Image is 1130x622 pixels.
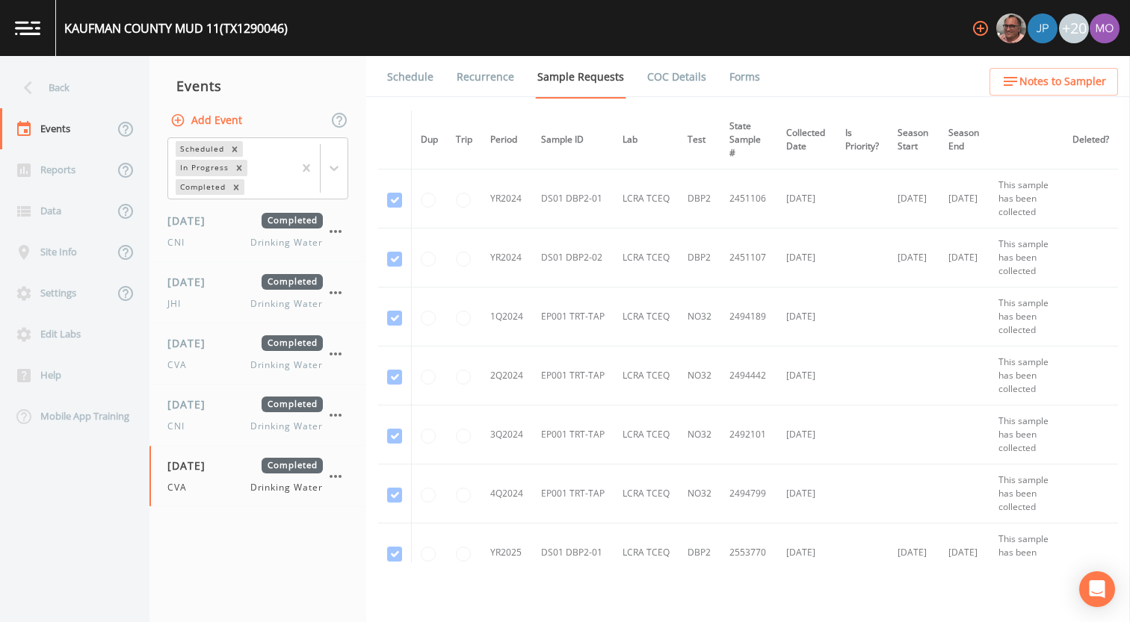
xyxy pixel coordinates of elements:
[679,405,720,464] td: NO32
[149,67,366,105] div: Events
[679,228,720,287] td: DBP2
[836,111,889,170] th: Is Priority?
[15,21,40,35] img: logo
[889,228,939,287] td: [DATE]
[939,523,989,582] td: [DATE]
[176,160,231,175] div: In Progress
[777,523,836,582] td: [DATE]
[250,297,323,311] span: Drinking Water
[720,405,777,464] td: 2492101
[679,346,720,405] td: NO32
[149,323,366,385] a: [DATE]CompletedCVADrinking Water
[777,111,836,170] th: Collected Date
[989,523,1063,582] td: This sample has been collected
[228,179,244,195] div: Remove Completed
[167,481,196,494] span: CVA
[1063,111,1118,170] th: Deleted?
[614,287,679,346] td: LCRA TCEQ
[777,346,836,405] td: [DATE]
[532,405,614,464] td: EP001 TRT-TAP
[614,405,679,464] td: LCRA TCEQ
[614,523,679,582] td: LCRA TCEQ
[167,396,216,412] span: [DATE]
[535,56,626,99] a: Sample Requests
[939,111,989,170] th: Season End
[989,228,1063,287] td: This sample has been collected
[720,170,777,228] td: 2451106
[149,201,366,262] a: [DATE]CompletedCNIDrinking Water
[889,523,939,582] td: [DATE]
[989,170,1063,228] td: This sample has been collected
[889,111,939,170] th: Season Start
[1027,13,1058,43] div: Joshua gere Paul
[1090,13,1120,43] img: 4e251478aba98ce068fb7eae8f78b90c
[262,213,323,228] span: Completed
[720,228,777,287] td: 2451107
[614,228,679,287] td: LCRA TCEQ
[532,523,614,582] td: DS01 DBP2-01
[149,262,366,323] a: [DATE]CompletedJHIDrinking Water
[385,56,436,98] a: Schedule
[679,111,720,170] th: Test
[481,405,532,464] td: 3Q2024
[250,358,323,372] span: Drinking Water
[645,56,708,98] a: COC Details
[262,458,323,473] span: Completed
[614,170,679,228] td: LCRA TCEQ
[149,446,366,507] a: [DATE]CompletedCVADrinking Water
[989,346,1063,405] td: This sample has been collected
[481,228,532,287] td: YR2024
[939,228,989,287] td: [DATE]
[720,346,777,405] td: 2494442
[167,458,216,473] span: [DATE]
[226,141,243,157] div: Remove Scheduled
[167,358,196,372] span: CVA
[64,19,288,37] div: KAUFMAN COUNTY MUD 11 (TX1290046)
[1079,571,1115,607] div: Open Intercom Messenger
[412,111,448,170] th: Dup
[679,523,720,582] td: DBP2
[231,160,247,175] div: Remove In Progress
[614,464,679,523] td: LCRA TCEQ
[989,68,1118,96] button: Notes to Sampler
[720,287,777,346] td: 2494189
[889,170,939,228] td: [DATE]
[1019,72,1106,91] span: Notes to Sampler
[167,107,248,134] button: Add Event
[727,56,762,98] a: Forms
[777,405,836,464] td: [DATE]
[532,464,614,523] td: EP001 TRT-TAP
[532,111,614,170] th: Sample ID
[176,141,226,157] div: Scheduled
[167,213,216,228] span: [DATE]
[614,346,679,405] td: LCRA TCEQ
[250,481,323,494] span: Drinking Water
[167,420,194,433] span: CNI
[176,179,228,195] div: Completed
[167,236,194,249] span: CNI
[532,287,614,346] td: EP001 TRT-TAP
[679,464,720,523] td: NO32
[989,405,1063,464] td: This sample has been collected
[939,170,989,228] td: [DATE]
[167,274,216,290] span: [DATE]
[777,287,836,346] td: [DATE]
[996,13,1026,43] img: e2d790fa78825a4bb76dcb6ab311d44c
[481,170,532,228] td: YR2024
[481,287,532,346] td: 1Q2024
[149,385,366,446] a: [DATE]CompletedCNIDrinking Water
[679,287,720,346] td: NO32
[989,287,1063,346] td: This sample has been collected
[532,228,614,287] td: DS01 DBP2-02
[481,111,532,170] th: Period
[481,523,532,582] td: YR2025
[532,170,614,228] td: DS01 DBP2-01
[989,464,1063,523] td: This sample has been collected
[262,396,323,412] span: Completed
[995,13,1027,43] div: Mike Franklin
[481,346,532,405] td: 2Q2024
[777,464,836,523] td: [DATE]
[720,523,777,582] td: 2553770
[720,464,777,523] td: 2494799
[262,274,323,290] span: Completed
